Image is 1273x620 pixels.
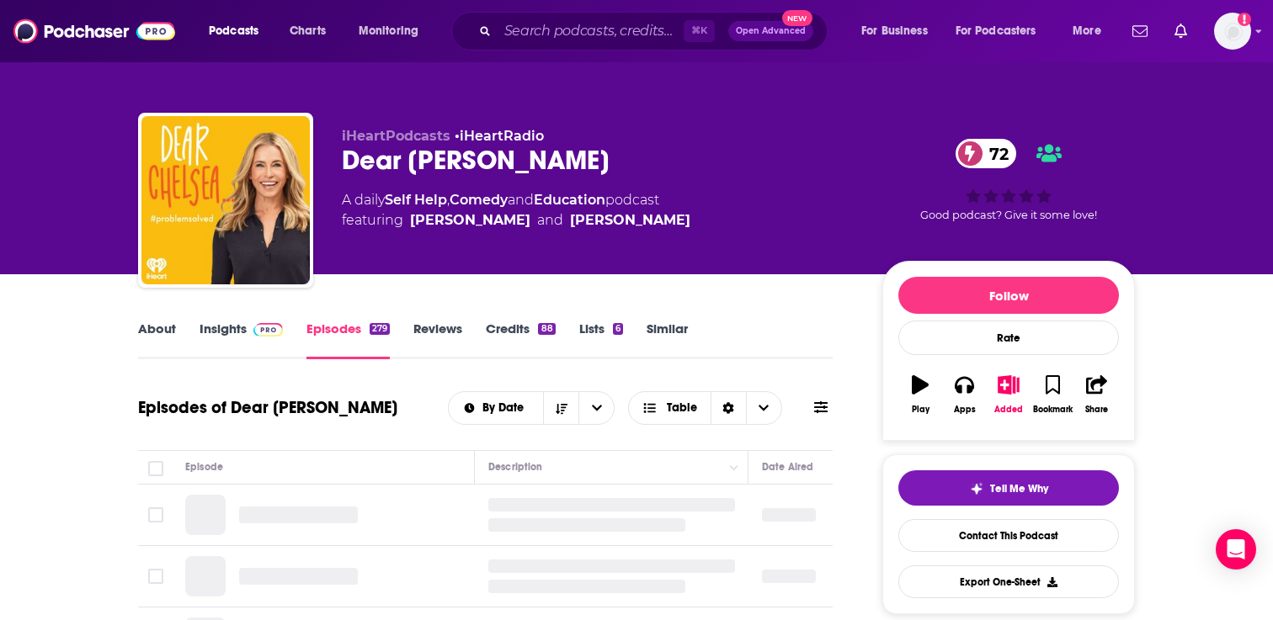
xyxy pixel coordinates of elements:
img: tell me why sparkle [970,482,983,495]
img: Podchaser - Follow, Share and Rate Podcasts [13,15,175,47]
span: 72 [972,139,1017,168]
a: Charts [279,18,336,45]
span: Toggle select row [148,569,163,584]
button: Apps [942,364,986,425]
div: Description [488,457,542,477]
div: 88 [538,323,555,335]
h1: Episodes of Dear [PERSON_NAME] [138,397,397,418]
span: For Business [861,19,928,43]
span: and [537,210,563,231]
button: Choose View [628,391,782,425]
div: Bookmark [1033,405,1073,415]
span: iHeartPodcasts [342,128,450,144]
img: Podchaser Pro [253,323,283,336]
span: By Date [482,402,530,414]
span: Tell Me Why [990,482,1048,495]
button: Play [898,364,942,425]
a: Catherine Law [570,210,690,231]
div: Rate [898,321,1119,355]
a: Contact This Podcast [898,519,1119,552]
button: tell me why sparkleTell Me Why [898,470,1119,506]
span: New [782,10,812,26]
span: Monitoring [359,19,418,43]
span: , [447,192,450,208]
img: Dear Chelsea [141,116,310,284]
div: A daily podcast [342,190,690,231]
div: Sort Direction [711,392,746,424]
div: Share [1085,405,1108,415]
span: Podcasts [209,19,258,43]
span: featuring [342,210,690,231]
button: open menu [945,18,1061,45]
div: 72Good podcast? Give it some love! [882,128,1135,232]
a: Reviews [413,321,462,359]
span: Logged in as adrian.villarreal [1214,13,1251,50]
span: Good podcast? Give it some love! [920,209,1097,221]
a: Education [534,192,605,208]
button: Export One-Sheet [898,565,1119,598]
button: open menu [197,18,280,45]
button: open menu [850,18,949,45]
div: Search podcasts, credits, & more... [467,12,844,50]
a: Show notifications dropdown [1126,17,1154,45]
div: Play [912,405,929,415]
span: Open Advanced [736,27,806,35]
div: Date Aired [762,457,813,477]
div: Episode [185,457,223,477]
a: Credits88 [486,321,555,359]
a: InsightsPodchaser Pro [200,321,283,359]
span: More [1073,19,1101,43]
a: Chelsea Handler [410,210,530,231]
span: For Podcasters [956,19,1036,43]
button: Sort Direction [543,392,578,424]
div: Open Intercom Messenger [1216,529,1256,570]
div: 6 [613,323,623,335]
a: Episodes279 [306,321,390,359]
button: Show profile menu [1214,13,1251,50]
button: open menu [578,392,614,424]
button: Added [987,364,1031,425]
button: Share [1075,364,1119,425]
div: 279 [370,323,390,335]
span: Charts [290,19,326,43]
img: User Profile [1214,13,1251,50]
button: Column Actions [724,458,744,478]
button: Open AdvancedNew [728,21,813,41]
button: Follow [898,277,1119,314]
button: open menu [1061,18,1122,45]
a: Self Help [385,192,447,208]
a: 72 [956,139,1017,168]
span: • [455,128,544,144]
div: Added [994,405,1023,415]
div: Apps [954,405,976,415]
span: Table [667,402,697,414]
a: Comedy [450,192,508,208]
button: open menu [449,402,544,414]
span: ⌘ K [684,20,715,42]
a: Show notifications dropdown [1168,17,1194,45]
h2: Choose List sort [448,391,615,425]
svg: Add a profile image [1238,13,1251,26]
input: Search podcasts, credits, & more... [498,18,684,45]
a: About [138,321,176,359]
span: and [508,192,534,208]
button: open menu [347,18,440,45]
a: Similar [647,321,688,359]
button: Bookmark [1031,364,1074,425]
a: iHeartRadio [460,128,544,144]
span: Toggle select row [148,507,163,522]
a: Lists6 [579,321,623,359]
